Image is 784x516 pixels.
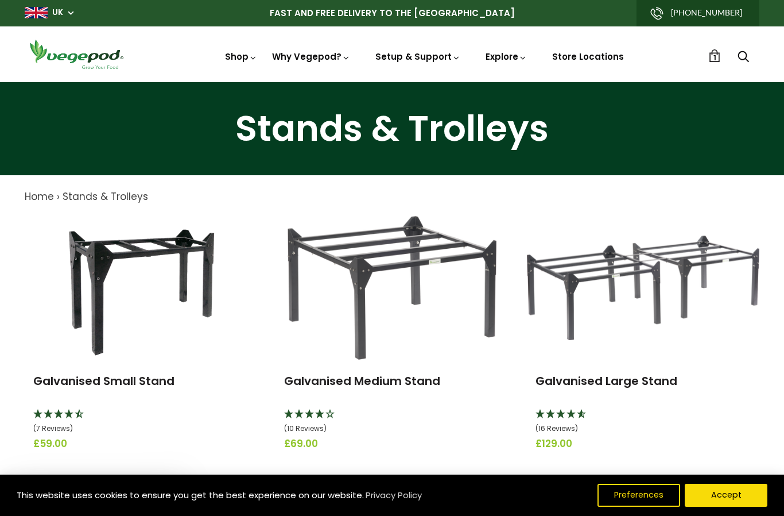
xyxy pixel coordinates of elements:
[535,373,677,389] a: Galvanised Large Stand
[14,111,770,147] h1: Stands & Trolleys
[17,489,364,501] span: This website uses cookies to ensure you get the best experience on our website.
[284,423,327,433] span: (10 Reviews)
[33,373,174,389] a: Galvanised Small Stand
[56,216,226,360] img: Galvanised Small Stand
[535,423,578,433] span: (16 Reviews)
[713,52,716,63] span: 1
[738,51,749,63] a: Search
[284,407,499,437] div: 4.1 Stars - 10 Reviews
[535,407,751,437] div: 4.63 Stars - 16 Reviews
[25,7,48,18] img: gb_large.png
[25,190,54,203] a: Home
[552,51,624,63] a: Store Locations
[225,51,257,63] a: Shop
[708,49,721,62] a: 1
[364,485,424,506] a: Privacy Policy (opens in a new tab)
[33,437,249,452] span: £59.00
[272,51,350,63] a: Why Vegepod?
[63,190,148,203] a: Stands & Trolleys
[33,407,249,437] div: 4.57 Stars - 7 Reviews
[597,484,680,507] button: Preferences
[284,373,440,389] a: Galvanised Medium Stand
[375,51,460,63] a: Setup & Support
[25,38,128,71] img: Vegepod
[535,437,751,452] span: £129.00
[685,484,767,507] button: Accept
[33,423,73,433] span: (7 Reviews)
[284,437,499,452] span: £69.00
[52,7,63,18] a: UK
[486,51,527,63] a: Explore
[57,190,60,203] span: ›
[527,236,759,340] img: Galvanised Large Stand
[288,216,497,360] img: Galvanised Medium Stand
[25,190,759,205] nav: breadcrumbs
